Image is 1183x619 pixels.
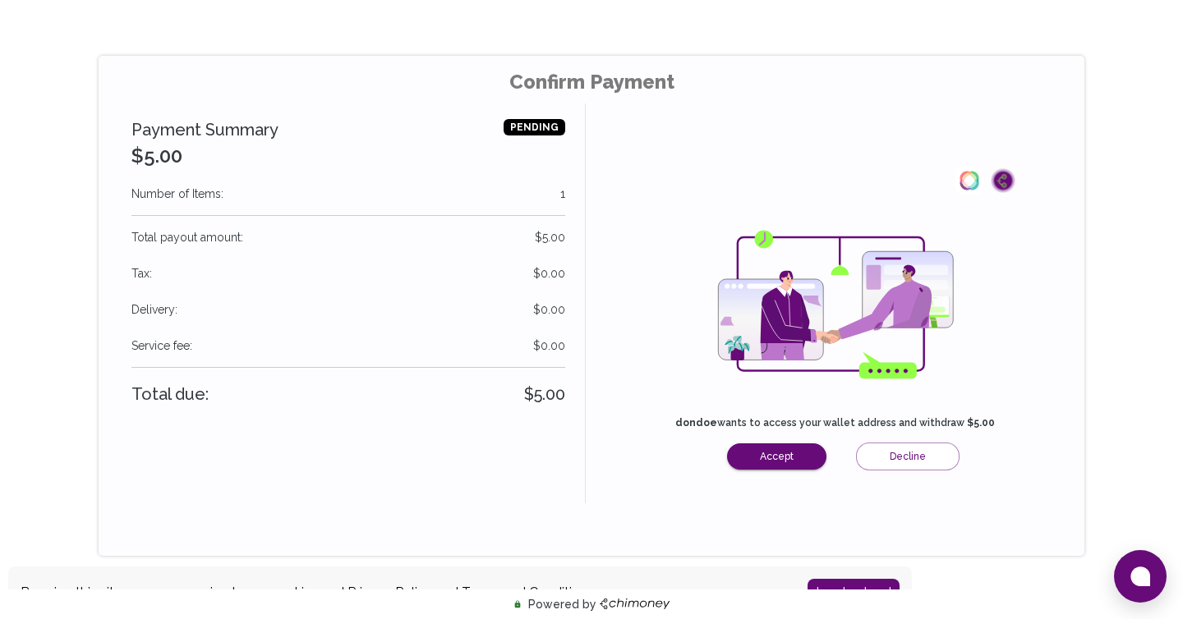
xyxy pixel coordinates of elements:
h5: Confirm Payment [131,69,1052,95]
img: Inteledger logo [955,166,984,195]
span: $0.00 [533,337,565,354]
p: Total payout amount : [131,229,565,245]
a: Privacy Policy [348,585,432,600]
span: $5.00 [535,229,565,245]
h6: Payment Summary [131,117,278,143]
p: wants to access your wallet address and withdraw [675,416,995,429]
h6: Total due : [131,381,565,407]
p: Number of Items : [131,186,565,202]
p: Delivery : [131,301,565,318]
img: Chimoney Consent Image [707,212,963,403]
h5: $5.00 [131,143,278,169]
span: $0.00 [533,301,565,318]
span: PENDING [504,119,565,135]
span: $0.00 [533,265,565,282]
p: Service fee : [131,337,565,354]
strong: dondoe [675,417,717,429]
span: $5.00 [524,381,565,407]
button: Decline [856,442,960,470]
div: By using this site, you are agreeing to our cookies and and . [21,583,783,603]
img: Chimoney logo [991,168,1015,193]
button: Accept cookies [808,579,900,607]
span: 1 [560,186,565,202]
button: Accept [727,443,826,470]
p: Tax : [131,265,565,282]
strong: $5.00 [967,417,995,429]
a: Terms and Conditions [462,585,594,600]
button: Open chat window [1114,550,1167,603]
